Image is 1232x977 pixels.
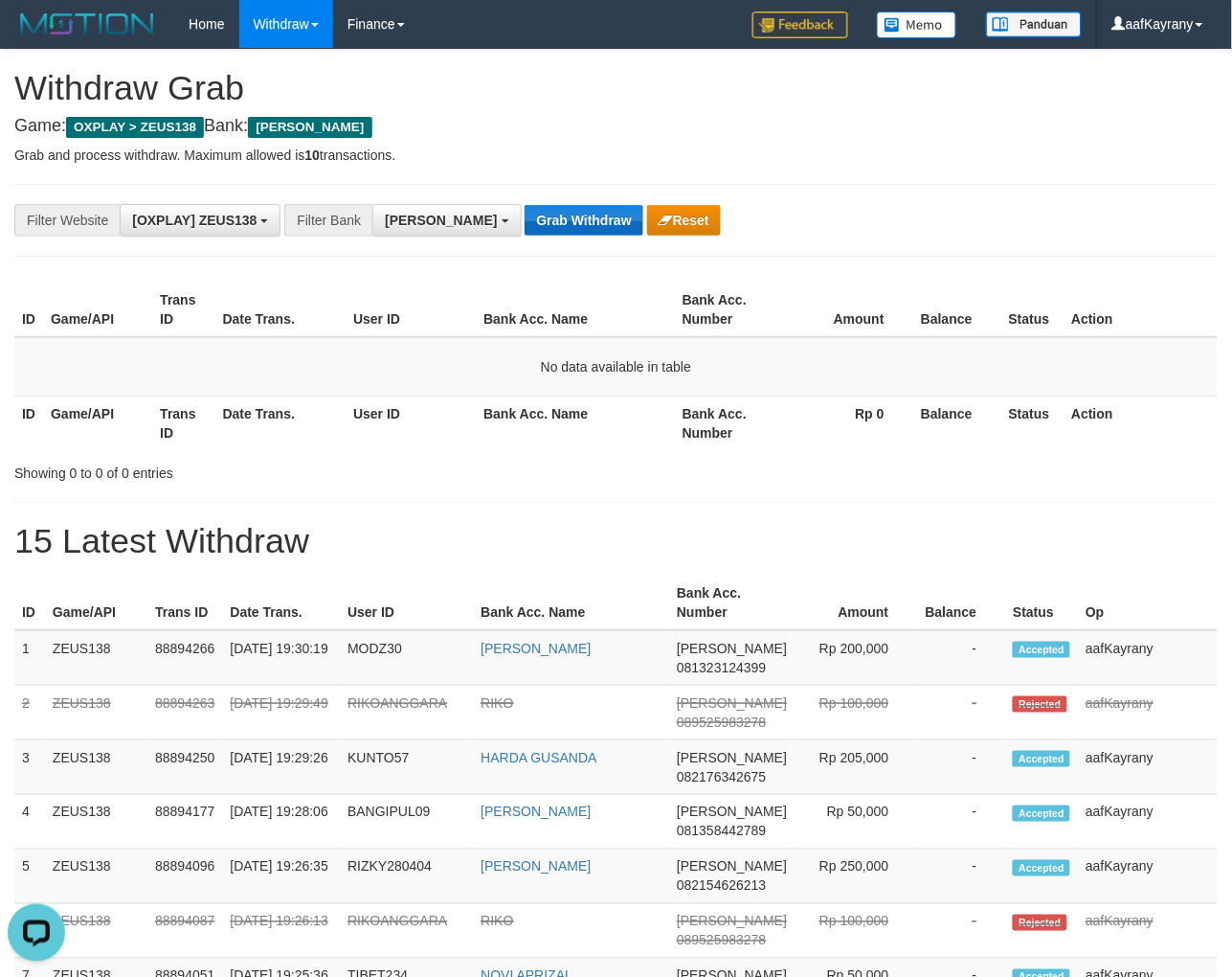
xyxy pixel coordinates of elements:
th: User ID [346,396,476,450]
img: panduan.png [986,11,1082,37]
th: Balance [918,576,1006,630]
h1: Withdraw Grab [14,69,1218,107]
p: Grab and process withdraw. Maximum allowed is transactions. [14,146,1218,165]
td: RIKOANGGARA [340,904,473,959]
span: [PERSON_NAME] [677,750,787,765]
th: Balance [913,396,1001,450]
span: [PERSON_NAME] [677,859,787,875]
th: ID [14,576,45,630]
span: OXPLAY > ZEUS138 [66,117,204,138]
td: Rp 100,000 [795,686,917,740]
td: 4 [14,795,45,850]
div: Filter Bank [284,204,372,237]
th: Bank Acc. Number [675,396,784,450]
td: aafKayrany [1078,630,1218,686]
td: Rp 50,000 [795,795,917,850]
span: [PERSON_NAME] [677,805,787,820]
th: Amount [783,283,913,337]
th: Trans ID [152,396,214,450]
td: - [918,850,1006,904]
span: Rejected [1013,696,1066,713]
td: ZEUS138 [45,904,147,959]
td: [DATE] 19:26:35 [222,850,340,904]
td: 88894266 [147,630,222,686]
button: [PERSON_NAME] [372,204,521,237]
th: Trans ID [147,576,222,630]
th: Bank Acc. Number [669,576,795,630]
span: [PERSON_NAME] [677,641,787,656]
th: Action [1064,283,1218,337]
span: Accepted [1013,642,1070,658]
td: KUNTO57 [340,740,473,795]
th: Op [1078,576,1218,630]
th: Game/API [43,396,152,450]
span: [PERSON_NAME] [385,213,497,228]
th: Date Trans. [215,396,347,450]
h4: Game: Bank: [14,117,1218,136]
td: [DATE] 19:26:13 [222,904,340,959]
div: Showing 0 to 0 of 0 entries [14,456,499,483]
th: Rp 0 [783,396,913,450]
a: [PERSON_NAME] [481,641,591,656]
th: Game/API [45,576,147,630]
span: Copy 089525983278 to clipboard [677,933,766,948]
th: Bank Acc. Number [675,283,784,337]
span: Accepted [1013,860,1070,876]
th: Date Trans. [222,576,340,630]
span: Copy 082154626213 to clipboard [677,878,766,894]
span: Copy 081323124399 to clipboard [677,660,766,675]
button: Open LiveChat chat widget [8,8,65,65]
td: 2 [14,686,45,740]
th: Status [1001,396,1064,450]
button: Grab Withdraw [525,205,642,236]
td: 1 [14,630,45,686]
td: 5 [14,850,45,904]
a: [PERSON_NAME] [481,805,591,820]
a: HARDA GUSANDA [481,750,596,765]
span: Copy 089525983278 to clipboard [677,715,766,730]
td: aafKayrany [1078,686,1218,740]
td: Rp 100,000 [795,904,917,959]
td: ZEUS138 [45,795,147,850]
span: [PERSON_NAME] [248,117,371,138]
button: [OXPLAY] ZEUS138 [120,204,280,237]
td: aafKayrany [1078,850,1218,904]
td: 3 [14,740,45,795]
td: - [918,904,1006,959]
td: aafKayrany [1078,795,1218,850]
th: Bank Acc. Name [476,396,675,450]
th: ID [14,283,43,337]
th: Action [1064,396,1218,450]
td: 88894177 [147,795,222,850]
td: [DATE] 19:29:49 [222,686,340,740]
td: [DATE] 19:30:19 [222,630,340,686]
strong: 10 [304,148,320,163]
td: ZEUS138 [45,850,147,904]
td: 88894096 [147,850,222,904]
th: Amount [795,576,917,630]
td: ZEUS138 [45,740,147,795]
td: Rp 250,000 [795,850,917,904]
td: 88894263 [147,686,222,740]
img: Button%20Memo.svg [877,11,957,38]
th: Balance [913,283,1001,337]
th: ID [14,396,43,450]
td: ZEUS138 [45,630,147,686]
span: Copy 082176342675 to clipboard [677,769,766,784]
th: Date Trans. [215,283,347,337]
th: Status [1005,576,1078,630]
a: RIKO [481,695,513,711]
img: MOTION_logo.png [14,10,160,38]
div: Filter Website [14,204,120,237]
th: User ID [340,576,473,630]
td: aafKayrany [1078,740,1218,795]
td: - [918,740,1006,795]
td: - [918,795,1006,850]
th: Trans ID [152,283,214,337]
td: Rp 200,000 [795,630,917,686]
h1: 15 Latest Withdraw [14,522,1218,560]
td: [DATE] 19:29:26 [222,740,340,795]
a: RIKO [481,914,513,929]
span: Accepted [1013,806,1070,822]
th: Status [1001,283,1064,337]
